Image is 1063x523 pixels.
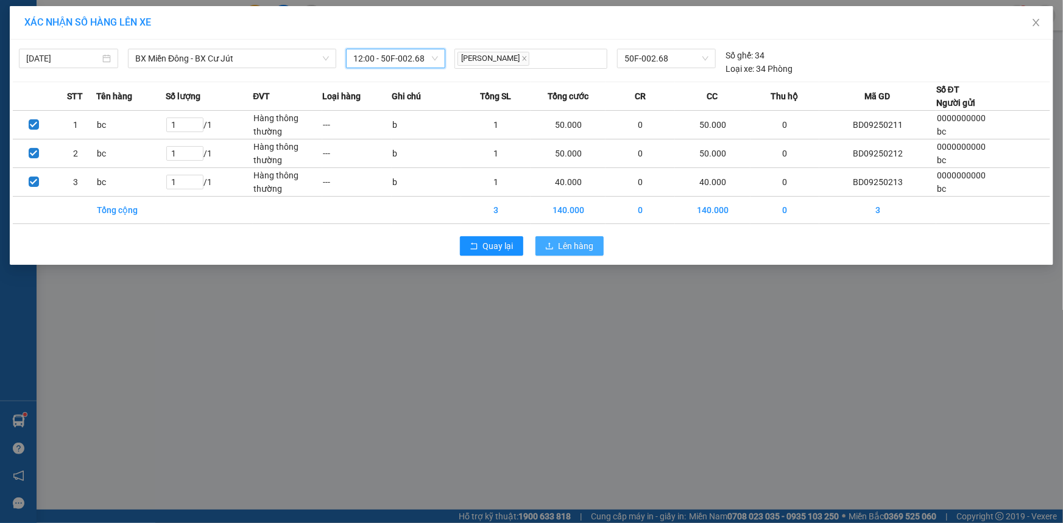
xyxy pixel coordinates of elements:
[606,139,675,168] td: 0
[675,168,750,197] td: 40.000
[457,52,529,66] span: [PERSON_NAME]
[41,85,83,92] span: PV Bình Dương
[531,168,606,197] td: 40.000
[937,184,946,194] span: bc
[726,49,753,62] span: Số ghế:
[606,111,675,139] td: 0
[96,90,132,103] span: Tên hàng
[819,197,936,224] td: 3
[1031,18,1041,27] span: close
[122,85,158,92] span: PV Đắk Song
[461,111,531,139] td: 1
[461,168,531,197] td: 1
[936,83,975,110] div: Số ĐT Người gửi
[606,197,675,224] td: 0
[819,168,936,197] td: BD09250213
[32,19,99,65] strong: CÔNG TY TNHH [GEOGRAPHIC_DATA] 214 QL13 - P.26 - Q.BÌNH THẠNH - TP HCM 1900888606
[96,197,166,224] td: Tổng cộng
[531,111,606,139] td: 50.000
[819,111,936,139] td: BD09250211
[726,62,793,75] div: 34 Phòng
[54,168,96,197] td: 3
[483,239,514,253] span: Quay lại
[392,111,461,139] td: b
[24,16,151,28] span: XÁC NHẬN SỐ HÀNG LÊN XE
[937,127,946,136] span: bc
[12,27,28,58] img: logo
[726,62,754,75] span: Loại xe:
[96,139,166,168] td: bc
[322,111,392,139] td: ---
[707,90,718,103] span: CC
[93,85,113,102] span: Nơi nhận:
[819,139,936,168] td: BD09250212
[392,90,421,103] span: Ghi chú
[54,139,96,168] td: 2
[166,139,253,168] td: / 1
[545,242,554,251] span: upload
[521,55,528,61] span: close
[624,49,708,68] span: 50F-002.68
[253,168,322,197] td: Hàng thông thường
[253,111,322,139] td: Hàng thông thường
[675,111,750,139] td: 50.000
[750,139,820,168] td: 0
[322,139,392,168] td: ---
[548,90,588,103] span: Tổng cước
[122,46,172,55] span: BD09250210
[166,111,253,139] td: / 1
[531,139,606,168] td: 50.000
[470,242,478,251] span: rollback
[353,49,438,68] span: 12:00 - 50F-002.68
[937,113,986,123] span: 0000000000
[116,55,172,64] span: 10:23:24 [DATE]
[392,168,461,197] td: b
[675,197,750,224] td: 140.000
[42,73,141,82] strong: BIÊN NHẬN GỬI HÀNG HOÁ
[531,197,606,224] td: 140.000
[1019,6,1053,40] button: Close
[26,52,100,65] input: 13/09/2025
[635,90,646,103] span: CR
[865,90,891,103] span: Mã GD
[606,168,675,197] td: 0
[726,49,765,62] div: 34
[460,236,523,256] button: rollbackQuay lại
[166,90,200,103] span: Số lượng
[771,90,798,103] span: Thu hộ
[750,168,820,197] td: 0
[135,49,329,68] span: BX Miền Đông - BX Cư Jút
[96,168,166,197] td: bc
[675,139,750,168] td: 50.000
[750,111,820,139] td: 0
[461,139,531,168] td: 1
[96,111,166,139] td: bc
[559,239,594,253] span: Lên hàng
[937,155,946,165] span: bc
[166,168,253,197] td: / 1
[750,197,820,224] td: 0
[535,236,604,256] button: uploadLên hàng
[461,197,531,224] td: 3
[12,85,25,102] span: Nơi gửi:
[392,139,461,168] td: b
[253,90,270,103] span: ĐVT
[253,139,322,168] td: Hàng thông thường
[322,168,392,197] td: ---
[322,90,361,103] span: Loại hàng
[322,55,330,62] span: down
[67,90,83,103] span: STT
[937,170,986,180] span: 0000000000
[480,90,511,103] span: Tổng SL
[937,142,986,152] span: 0000000000
[54,111,96,139] td: 1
